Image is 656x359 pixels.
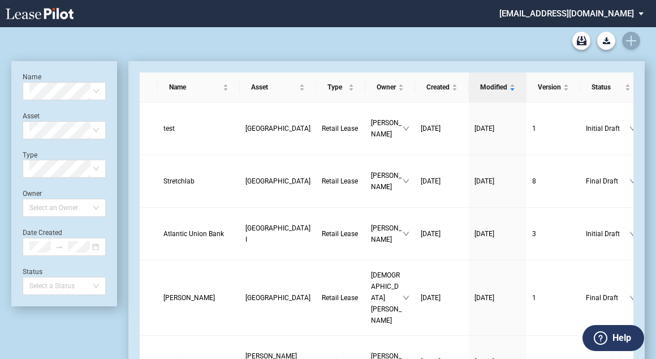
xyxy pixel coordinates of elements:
[426,82,450,93] span: Created
[629,178,636,185] span: down
[322,292,360,304] a: Retail Lease
[245,176,310,187] a: [GEOGRAPHIC_DATA]
[245,292,310,304] a: [GEOGRAPHIC_DATA]
[421,125,441,133] span: [DATE]
[538,82,561,93] span: Version
[526,72,580,102] th: Version
[245,177,310,185] span: StoneRidge Plaza
[586,228,629,240] span: Initial Draft
[421,294,441,302] span: [DATE]
[629,230,636,237] span: down
[163,292,234,304] a: [PERSON_NAME]
[316,72,365,102] th: Type
[322,176,360,187] a: Retail Lease
[474,228,521,240] a: [DATE]
[532,228,575,240] a: 3
[403,294,409,301] span: down
[403,125,409,132] span: down
[240,72,316,102] th: Asset
[371,117,403,140] span: [PERSON_NAME]
[629,125,636,132] span: down
[474,125,494,133] span: [DATE]
[23,73,41,81] label: Name
[322,228,360,240] a: Retail Lease
[592,82,623,93] span: Status
[532,123,575,134] a: 1
[322,123,360,134] a: Retail Lease
[532,125,536,133] span: 1
[474,176,521,187] a: [DATE]
[245,125,310,133] span: Easton Square
[245,294,310,302] span: Park West Village III
[532,294,536,302] span: 1
[163,230,224,238] span: Atlantic Union Bank
[322,177,358,185] span: Retail Lease
[23,268,42,276] label: Status
[245,224,310,243] span: Park West Village I
[532,177,536,185] span: 8
[169,82,221,93] span: Name
[421,176,463,187] a: [DATE]
[371,170,403,193] span: [PERSON_NAME]
[582,325,644,351] button: Help
[480,82,507,93] span: Modified
[415,72,469,102] th: Created
[403,178,409,185] span: down
[163,294,215,302] span: Eloise
[586,123,629,134] span: Initial Draft
[586,176,629,187] span: Final Draft
[474,177,494,185] span: [DATE]
[421,123,463,134] a: [DATE]
[23,112,40,120] label: Asset
[163,123,234,134] a: test
[322,230,358,238] span: Retail Lease
[371,223,403,245] span: [PERSON_NAME]
[421,228,463,240] a: [DATE]
[251,82,297,93] span: Asset
[163,125,175,133] span: test
[421,230,441,238] span: [DATE]
[572,32,590,50] a: Archive
[327,82,346,93] span: Type
[23,229,62,237] label: Date Created
[421,292,463,304] a: [DATE]
[365,72,415,102] th: Owner
[371,270,403,326] span: [DEMOGRAPHIC_DATA][PERSON_NAME]
[322,125,358,133] span: Retail Lease
[245,223,310,245] a: [GEOGRAPHIC_DATA] I
[55,243,63,251] span: to
[23,190,42,198] label: Owner
[245,123,310,134] a: [GEOGRAPHIC_DATA]
[55,243,63,251] span: swap-right
[469,72,526,102] th: Modified
[629,294,636,301] span: down
[474,230,494,238] span: [DATE]
[163,228,234,240] a: Atlantic Union Bank
[163,176,234,187] a: Stretchlab
[421,177,441,185] span: [DATE]
[23,151,37,159] label: Type
[158,72,240,102] th: Name
[163,177,195,185] span: Stretchlab
[322,294,358,302] span: Retail Lease
[474,294,494,302] span: [DATE]
[532,176,575,187] a: 8
[474,123,521,134] a: [DATE]
[612,331,631,345] label: Help
[532,292,575,304] a: 1
[586,292,629,304] span: Final Draft
[403,230,409,237] span: down
[594,32,619,50] md-menu: Download Blank Form List
[597,32,615,50] button: Download Blank Form
[580,72,642,102] th: Status
[532,230,536,238] span: 3
[474,292,521,304] a: [DATE]
[377,82,396,93] span: Owner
